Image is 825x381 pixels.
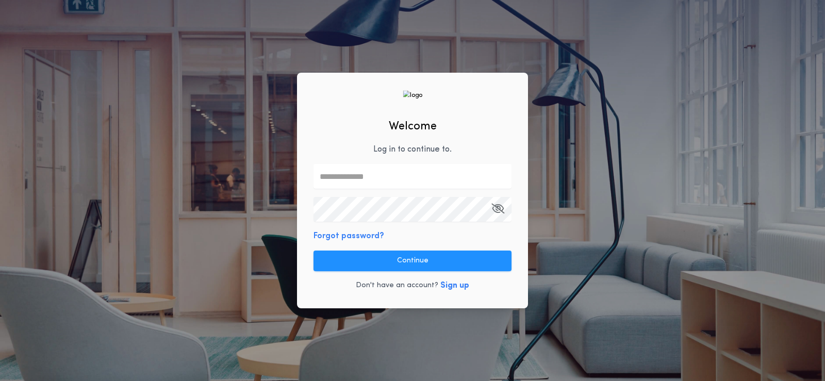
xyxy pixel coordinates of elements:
[440,279,469,292] button: Sign up
[313,230,384,242] button: Forgot password?
[373,143,452,156] p: Log in to continue to .
[356,280,438,291] p: Don't have an account?
[313,251,511,271] button: Continue
[403,90,422,100] img: logo
[389,118,437,135] h2: Welcome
